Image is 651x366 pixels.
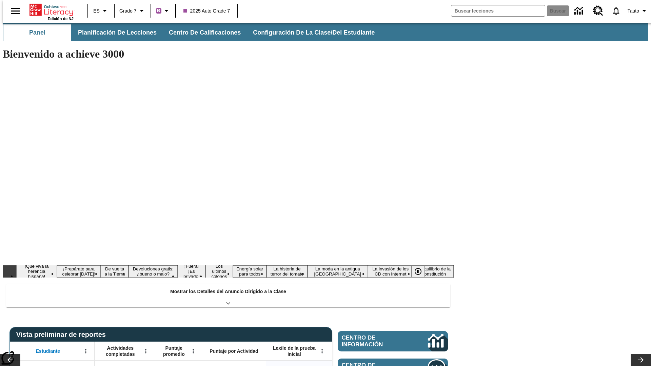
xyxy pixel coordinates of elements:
a: Notificaciones [607,2,625,20]
button: Planificación de lecciones [73,24,162,41]
button: Abrir menú [141,346,151,356]
div: Subbarra de navegación [3,24,381,41]
span: Centro de información [342,334,405,348]
button: Diapositiva 2 ¡Prepárate para celebrar Juneteenth! [57,265,101,278]
button: Boost El color de la clase es morado/púrpura. Cambiar el color de la clase. [153,5,173,17]
div: Portada [29,2,74,21]
button: Diapositiva 4 Devoluciones gratis: ¿bueno o malo? [129,265,177,278]
span: Lexile de la prueba inicial [270,345,319,357]
button: Diapositiva 11 El equilibrio de la Constitución [413,265,454,278]
span: B [157,6,160,15]
span: Puntaje por Actividad [210,348,258,354]
span: ES [93,7,100,15]
button: Abrir el menú lateral [5,1,25,21]
button: Diapositiva 7 Energía solar para todos [233,265,267,278]
span: Grado 7 [119,7,137,15]
span: Actividades completadas [98,345,143,357]
button: Grado: Grado 7, Elige un grado [117,5,149,17]
a: Centro de recursos, Se abrirá en una pestaña nueva. [589,2,607,20]
a: Centro de información [338,331,448,351]
button: Diapositiva 1 ¡Que viva la herencia hispana! [16,263,57,280]
button: Panel [3,24,71,41]
p: Mostrar los Detalles del Anuncio Dirigido a la Clase [170,288,286,295]
button: Diapositiva 5 ¡Fuera! ¡Es privado! [178,263,205,280]
div: Subbarra de navegación [3,23,648,41]
button: Diapositiva 6 Los últimos colonos [205,263,233,280]
button: Abrir menú [188,346,198,356]
button: Perfil/Configuración [625,5,651,17]
button: Pausar [411,265,425,278]
button: Abrir menú [81,346,91,356]
span: Estudiante [36,348,60,354]
span: Edición de NJ [48,17,74,21]
button: Diapositiva 8 La historia de terror del tomate [267,265,308,278]
button: Diapositiva 10 La invasión de los CD con Internet [368,265,413,278]
span: 2025 Auto Grade 7 [183,7,230,15]
h1: Bienvenido a achieve 3000 [3,48,454,60]
a: Centro de información [570,2,589,20]
button: Lenguaje: ES, Selecciona un idioma [90,5,112,17]
button: Configuración de la clase/del estudiante [248,24,380,41]
button: Diapositiva 9 La moda en la antigua Roma [308,265,368,278]
button: Abrir menú [317,346,327,356]
span: Puntaje promedio [158,345,190,357]
button: Carrusel de lecciones, seguir [631,354,651,366]
button: Diapositiva 3 De vuelta a la Tierra [101,265,129,278]
button: Centro de calificaciones [163,24,246,41]
a: Portada [29,3,74,17]
span: Tauto [628,7,639,15]
input: Buscar campo [451,5,545,16]
span: Vista preliminar de reportes [16,331,109,339]
div: Pausar [411,265,432,278]
div: Mostrar los Detalles del Anuncio Dirigido a la Clase [6,284,450,307]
